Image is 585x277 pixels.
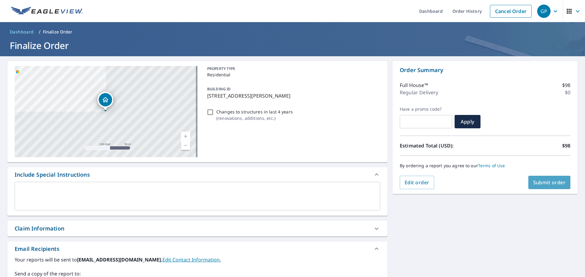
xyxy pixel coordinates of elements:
div: Include Special Instructions [15,171,90,179]
p: [STREET_ADDRESS][PERSON_NAME] [207,92,378,99]
div: Claim Information [15,224,64,233]
div: Email Recipients [7,241,388,256]
span: Apply [459,118,476,125]
a: Dashboard [7,27,36,37]
p: BUILDING ID [207,86,231,92]
a: Current Level 17, Zoom Out [181,141,190,150]
a: Current Level 17, Zoom In [181,132,190,141]
label: Have a promo code? [400,106,452,112]
button: Edit order [400,176,434,189]
button: Submit order [528,176,571,189]
span: Submit order [533,179,566,186]
p: Finalize Order [43,29,73,35]
span: Edit order [405,179,429,186]
p: Regular Delivery [400,89,438,96]
div: Dropped pin, building 1, Residential property, 5332 GROVE HILL RD SW CALGARY AB T3E4G8 [97,92,113,111]
p: Residential [207,71,378,78]
div: Email Recipients [15,245,59,253]
a: Terms of Use [478,163,505,168]
p: Estimated Total (USD): [400,142,485,149]
p: Order Summary [400,66,570,74]
p: $98 [562,81,570,89]
p: $98 [562,142,570,149]
p: By ordering a report you agree to our [400,163,570,168]
button: Apply [455,115,480,128]
p: ( renovations, additions, etc. ) [216,115,293,121]
img: EV Logo [11,7,83,16]
p: $0 [565,89,570,96]
p: Changes to structures in last 4 years [216,109,293,115]
label: Your reports will be sent to [15,256,380,263]
div: Include Special Instructions [7,167,388,182]
a: EditContactInfo [162,256,221,263]
p: Full House™ [400,81,428,89]
li: / [39,28,41,36]
span: Dashboard [10,29,34,35]
div: GP [537,5,551,18]
b: [EMAIL_ADDRESS][DOMAIN_NAME]. [77,256,162,263]
a: Cancel Order [490,5,532,18]
nav: breadcrumb [7,27,578,37]
h1: Finalize Order [7,39,578,52]
div: Claim Information [7,221,388,236]
p: PROPERTY TYPE [207,66,378,71]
